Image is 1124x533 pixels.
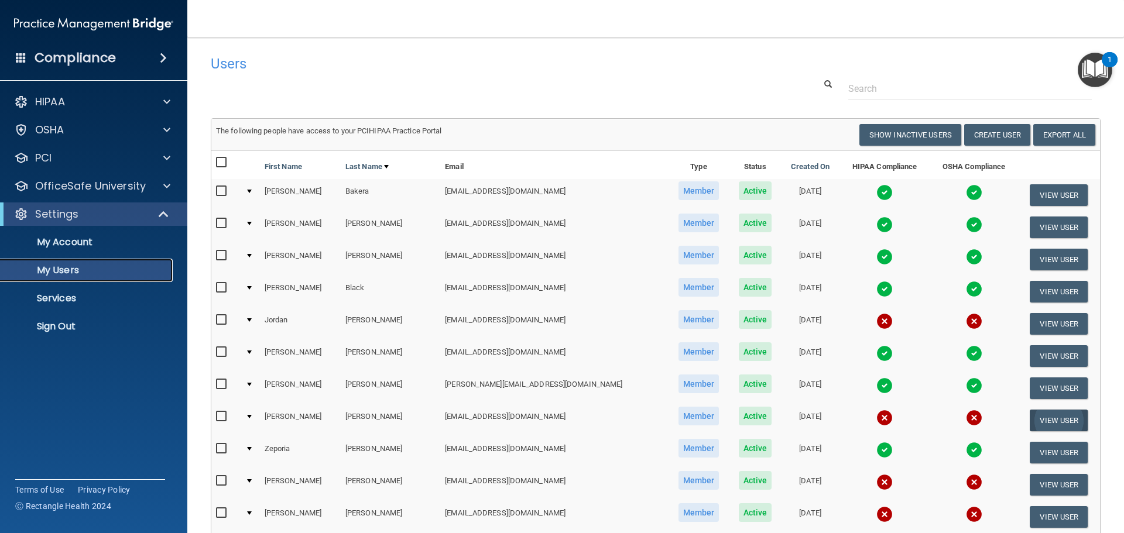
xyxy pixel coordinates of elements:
img: tick.e7d51cea.svg [966,249,982,265]
td: Black [341,276,440,308]
td: [DATE] [781,340,839,372]
td: [PERSON_NAME][EMAIL_ADDRESS][DOMAIN_NAME] [440,372,668,404]
td: [EMAIL_ADDRESS][DOMAIN_NAME] [440,340,668,372]
td: [DATE] [781,308,839,340]
td: [EMAIL_ADDRESS][DOMAIN_NAME] [440,436,668,469]
img: tick.e7d51cea.svg [966,345,982,362]
img: cross.ca9f0e7f.svg [876,410,893,426]
img: tick.e7d51cea.svg [876,249,893,265]
p: Services [8,293,167,304]
button: View User [1030,410,1088,431]
button: Show Inactive Users [859,124,961,146]
button: Create User [964,124,1030,146]
a: PCI [14,151,170,165]
span: Member [678,214,719,232]
td: [EMAIL_ADDRESS][DOMAIN_NAME] [440,501,668,533]
img: tick.e7d51cea.svg [966,281,982,297]
span: The following people have access to your PCIHIPAA Practice Portal [216,126,442,135]
td: [DATE] [781,436,839,469]
td: [DATE] [781,372,839,404]
img: tick.e7d51cea.svg [876,216,893,233]
img: tick.e7d51cea.svg [966,216,982,233]
span: Member [678,471,719,490]
td: [PERSON_NAME] [260,179,341,211]
td: [PERSON_NAME] [341,404,440,436]
p: HIPAA [35,95,65,109]
button: View User [1030,345,1088,367]
span: Active [739,181,772,200]
img: cross.ca9f0e7f.svg [876,474,893,490]
img: cross.ca9f0e7f.svg [876,313,893,329]
td: [EMAIL_ADDRESS][DOMAIN_NAME] [440,179,668,211]
h4: Compliance [35,50,116,66]
a: Terms of Use [15,484,64,496]
td: [PERSON_NAME] [260,340,341,372]
th: Type [668,151,729,179]
td: [DATE] [781,179,839,211]
p: My Account [8,236,167,248]
button: Open Resource Center, 1 new notification [1078,53,1112,87]
img: tick.e7d51cea.svg [876,184,893,201]
td: [PERSON_NAME] [260,211,341,243]
span: Active [739,407,772,425]
td: [DATE] [781,501,839,533]
a: Privacy Policy [78,484,131,496]
span: Active [739,342,772,361]
span: Ⓒ Rectangle Health 2024 [15,500,111,512]
img: cross.ca9f0e7f.svg [966,410,982,426]
span: Member [678,181,719,200]
h4: Users [211,56,722,71]
td: [PERSON_NAME] [260,372,341,404]
td: [EMAIL_ADDRESS][DOMAIN_NAME] [440,404,668,436]
p: My Users [8,264,167,276]
td: [PERSON_NAME] [341,372,440,404]
span: Active [739,214,772,232]
a: Settings [14,207,170,221]
span: Member [678,342,719,361]
span: Member [678,439,719,458]
img: PMB logo [14,12,173,36]
span: Active [739,439,772,458]
td: [EMAIL_ADDRESS][DOMAIN_NAME] [440,308,668,340]
button: View User [1030,216,1088,238]
td: [EMAIL_ADDRESS][DOMAIN_NAME] [440,243,668,276]
img: tick.e7d51cea.svg [876,442,893,458]
span: Member [678,374,719,393]
img: tick.e7d51cea.svg [966,442,982,458]
td: [DATE] [781,243,839,276]
img: cross.ca9f0e7f.svg [966,506,982,522]
span: Member [678,503,719,522]
img: cross.ca9f0e7f.svg [876,506,893,522]
span: Member [678,310,719,329]
td: [PERSON_NAME] [260,501,341,533]
button: View User [1030,281,1088,302]
td: [PERSON_NAME] [260,243,341,276]
td: [EMAIL_ADDRESS][DOMAIN_NAME] [440,276,668,308]
a: OfficeSafe University [14,179,170,193]
td: [PERSON_NAME] [341,469,440,501]
td: [PERSON_NAME] [260,469,341,501]
th: Email [440,151,668,179]
th: HIPAA Compliance [839,151,930,179]
button: View User [1030,249,1088,270]
iframe: Drift Widget Chat Controller [921,450,1110,497]
td: [PERSON_NAME] [341,211,440,243]
td: [DATE] [781,469,839,501]
td: [EMAIL_ADDRESS][DOMAIN_NAME] [440,211,668,243]
a: Export All [1033,124,1095,146]
button: View User [1030,313,1088,335]
td: Jordan [260,308,341,340]
a: Last Name [345,160,389,174]
td: [PERSON_NAME] [341,340,440,372]
span: Active [739,471,772,490]
a: HIPAA [14,95,170,109]
td: [PERSON_NAME] [341,308,440,340]
a: OSHA [14,123,170,137]
span: Member [678,407,719,425]
th: OSHA Compliance [930,151,1018,179]
p: Settings [35,207,78,221]
img: tick.e7d51cea.svg [966,377,982,394]
p: Sign Out [8,321,167,332]
img: tick.e7d51cea.svg [876,377,893,394]
p: OfficeSafe University [35,179,146,193]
